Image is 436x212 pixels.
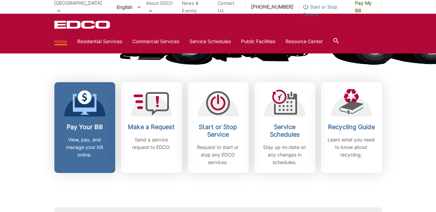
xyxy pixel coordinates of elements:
p: Request to start or stop any EDCO services. [193,144,243,166]
h2: Recycling Guide [326,123,377,131]
h2: Start or Stop Service [193,123,243,138]
h2: Make a Request [126,123,177,131]
span: English [111,1,146,13]
a: Make a Request Send a service request to EDCO. [121,82,182,173]
a: Service Schedules [190,38,231,45]
a: Residential Services [78,38,122,45]
a: EDCD logo. Return to the homepage. [54,21,111,29]
p: Stay up-to-date on any changes in schedules. [260,144,310,166]
p: View, pay, and manage your bill online. [60,136,110,159]
a: Home [54,38,67,45]
a: Pay Your Bill View, pay, and manage your bill online. [54,82,115,173]
h2: Pay Your Bill [60,123,110,131]
p: Learn what you need to know about recycling. [326,136,377,159]
a: Recycling Guide Learn what you need to know about recycling. [321,82,382,173]
a: Commercial Services [133,38,180,45]
a: Public Facilities [241,38,276,45]
a: Resource Center [286,38,323,45]
h2: Service Schedules [260,123,310,138]
p: Send a service request to EDCO. [126,136,177,151]
a: Service Schedules Stay up-to-date on any changes in schedules. [254,82,315,173]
